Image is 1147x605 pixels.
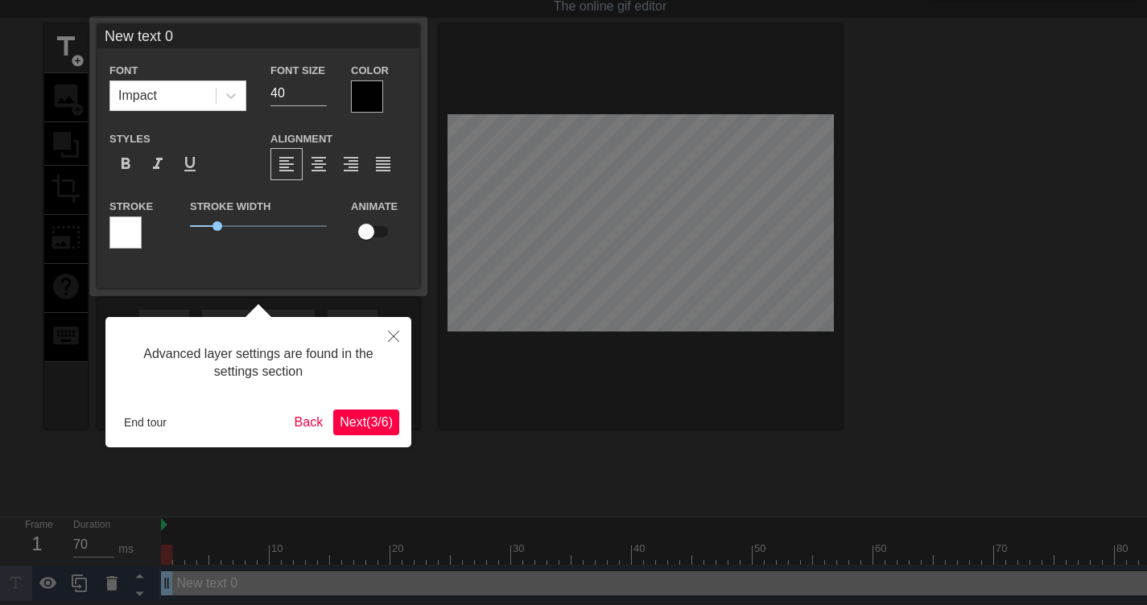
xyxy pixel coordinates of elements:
[118,329,399,397] div: Advanced layer settings are found in the settings section
[376,317,411,354] button: Close
[340,415,393,429] span: Next ( 3 / 6 )
[333,410,399,435] button: Next
[118,410,173,434] button: End tour
[288,410,330,435] button: Back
